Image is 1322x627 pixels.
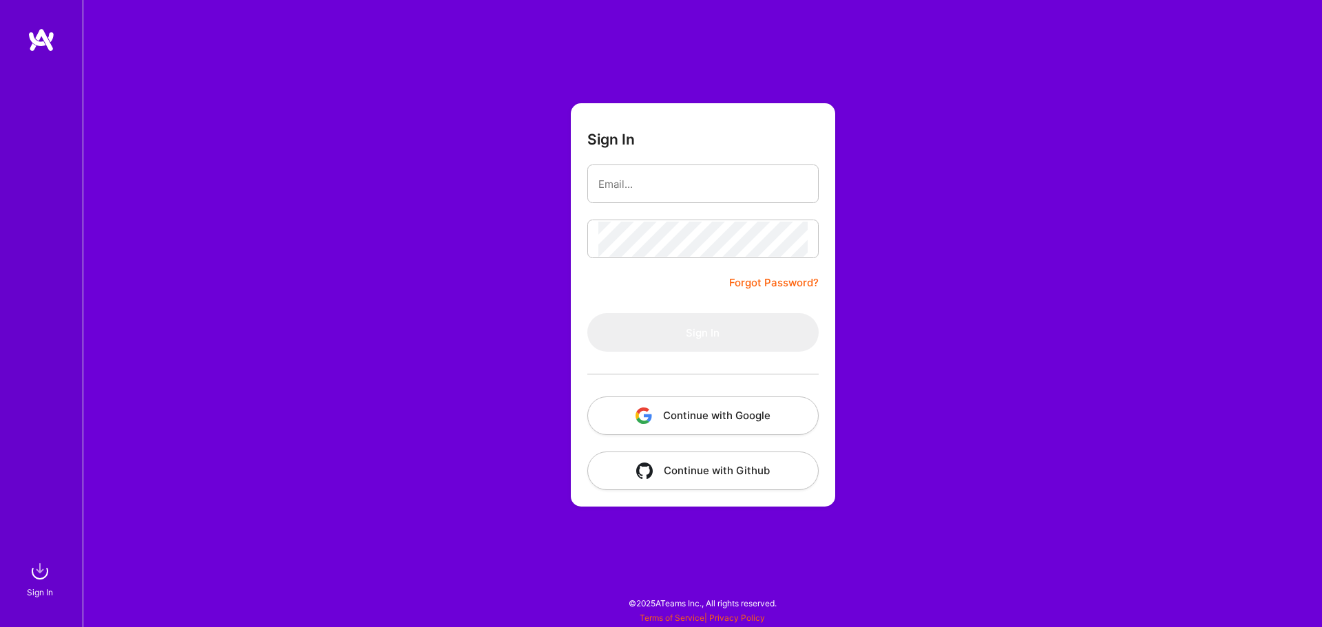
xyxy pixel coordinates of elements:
[709,613,765,623] a: Privacy Policy
[587,396,819,435] button: Continue with Google
[27,585,53,599] div: Sign In
[636,407,652,424] img: icon
[587,313,819,352] button: Sign In
[587,451,819,490] button: Continue with Github
[729,275,819,291] a: Forgot Password?
[640,613,765,623] span: |
[29,557,54,599] a: sign inSign In
[640,613,704,623] a: Terms of Service
[636,463,653,479] img: icon
[28,28,55,52] img: logo
[83,586,1322,620] div: © 2025 ATeams Inc., All rights reserved.
[598,167,808,202] input: Email...
[587,131,635,148] h3: Sign In
[26,557,54,585] img: sign in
